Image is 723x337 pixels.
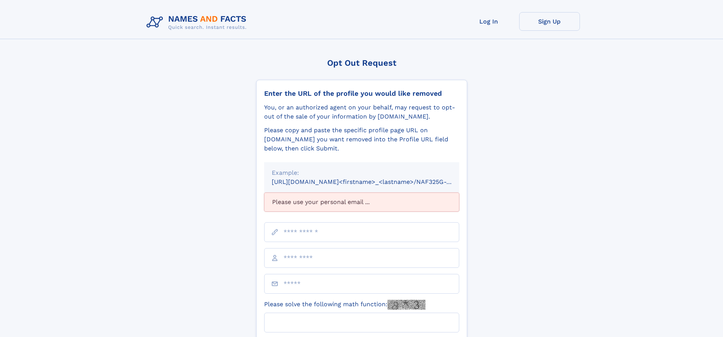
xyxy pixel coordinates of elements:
img: Logo Names and Facts [143,12,253,33]
div: Example: [272,168,452,177]
small: [URL][DOMAIN_NAME]<firstname>_<lastname>/NAF325G-xxxxxxxx [272,178,474,185]
a: Log In [458,12,519,31]
div: Please copy and paste the specific profile page URL on [DOMAIN_NAME] you want removed into the Pr... [264,126,459,153]
div: Please use your personal email ... [264,193,459,212]
label: Please solve the following math function: [264,300,425,310]
a: Sign Up [519,12,580,31]
div: Opt Out Request [256,58,467,68]
div: You, or an authorized agent on your behalf, may request to opt-out of the sale of your informatio... [264,103,459,121]
div: Enter the URL of the profile you would like removed [264,89,459,98]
